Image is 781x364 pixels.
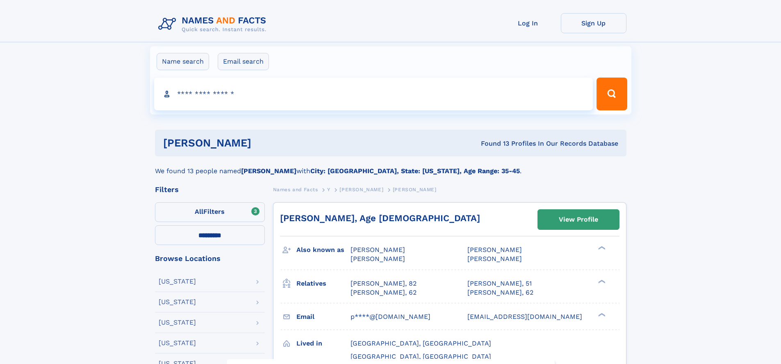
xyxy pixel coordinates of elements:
[596,279,606,284] div: ❯
[296,243,351,257] h3: Also known as
[366,139,618,148] div: Found 13 Profiles In Our Records Database
[467,255,522,263] span: [PERSON_NAME]
[327,184,330,195] a: Y
[155,186,265,193] div: Filters
[163,138,366,148] h1: [PERSON_NAME]
[155,202,265,222] label: Filters
[327,187,330,192] span: Y
[596,312,606,317] div: ❯
[351,339,491,347] span: [GEOGRAPHIC_DATA], [GEOGRAPHIC_DATA]
[351,353,491,360] span: [GEOGRAPHIC_DATA], [GEOGRAPHIC_DATA]
[339,187,383,192] span: [PERSON_NAME]
[296,277,351,291] h3: Relatives
[159,278,196,285] div: [US_STATE]
[561,13,626,33] a: Sign Up
[296,310,351,324] h3: Email
[195,208,203,215] span: All
[155,156,626,176] div: We found 13 people named with .
[538,210,619,229] a: View Profile
[296,337,351,350] h3: Lived in
[280,213,480,223] a: [PERSON_NAME], Age [DEMOGRAPHIC_DATA]
[339,184,383,195] a: [PERSON_NAME]
[351,246,405,254] span: [PERSON_NAME]
[310,167,520,175] b: City: [GEOGRAPHIC_DATA], State: [US_STATE], Age Range: 35-45
[351,255,405,263] span: [PERSON_NAME]
[155,255,265,262] div: Browse Locations
[159,299,196,305] div: [US_STATE]
[495,13,561,33] a: Log In
[241,167,296,175] b: [PERSON_NAME]
[218,53,269,70] label: Email search
[159,340,196,346] div: [US_STATE]
[155,13,273,35] img: Logo Names and Facts
[596,245,606,251] div: ❯
[154,78,593,110] input: search input
[159,319,196,326] div: [US_STATE]
[157,53,209,70] label: Name search
[273,184,318,195] a: Names and Facts
[559,210,598,229] div: View Profile
[467,279,532,288] a: [PERSON_NAME], 51
[597,78,627,110] button: Search Button
[393,187,437,192] span: [PERSON_NAME]
[467,288,533,297] a: [PERSON_NAME], 62
[467,313,582,321] span: [EMAIL_ADDRESS][DOMAIN_NAME]
[351,288,417,297] a: [PERSON_NAME], 62
[467,246,522,254] span: [PERSON_NAME]
[351,279,417,288] a: [PERSON_NAME], 82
